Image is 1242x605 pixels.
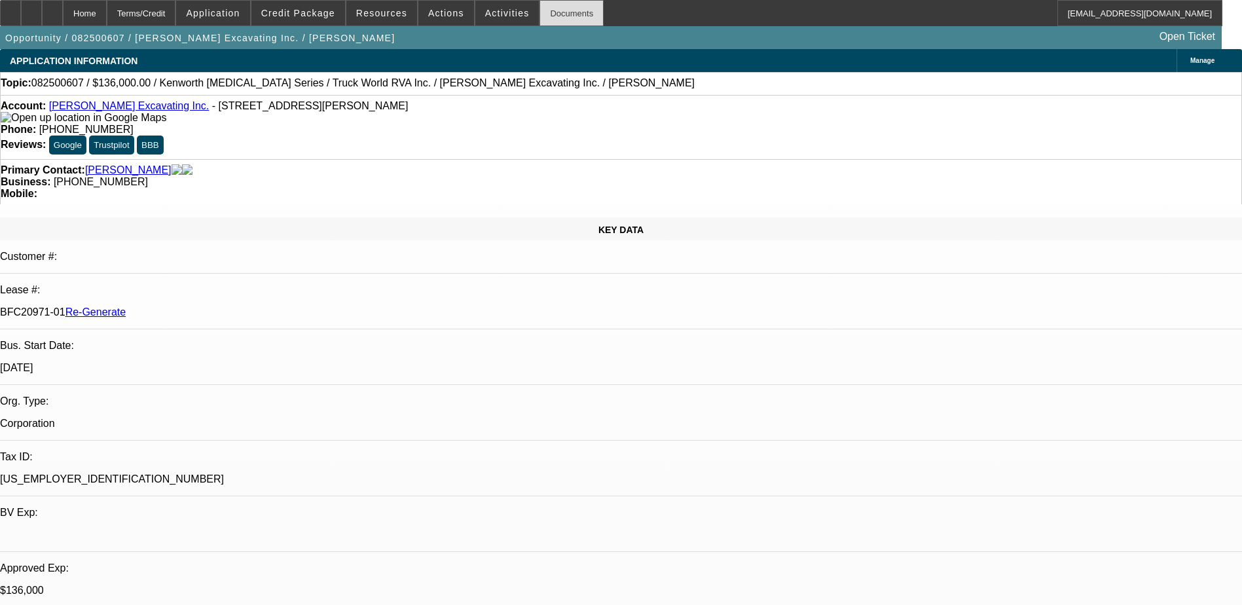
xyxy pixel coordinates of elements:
strong: Reviews: [1,139,46,150]
span: APPLICATION INFORMATION [10,56,137,66]
span: Opportunity / 082500607 / [PERSON_NAME] Excavating Inc. / [PERSON_NAME] [5,33,395,43]
button: BBB [137,136,164,155]
button: Application [176,1,249,26]
img: linkedin-icon.png [182,164,192,176]
span: KEY DATA [598,225,644,235]
img: Open up location in Google Maps [1,112,166,124]
span: 082500607 / $136,000.00 / Kenworth [MEDICAL_DATA] Series / Truck World RVA Inc. / [PERSON_NAME] E... [31,77,695,89]
a: Open Ticket [1154,26,1220,48]
span: Activities [485,8,530,18]
span: - [STREET_ADDRESS][PERSON_NAME] [212,100,409,111]
button: Actions [418,1,474,26]
span: Actions [428,8,464,18]
span: Credit Package [261,8,335,18]
a: View Google Maps [1,112,166,123]
strong: Mobile: [1,188,37,199]
a: Re-Generate [65,306,126,318]
button: Trustpilot [89,136,134,155]
span: Resources [356,8,407,18]
a: [PERSON_NAME] Excavating Inc. [49,100,210,111]
strong: Primary Contact: [1,164,85,176]
span: [PHONE_NUMBER] [39,124,134,135]
a: [PERSON_NAME] [85,164,172,176]
button: Resources [346,1,417,26]
button: Google [49,136,86,155]
span: Application [186,8,240,18]
span: Manage [1190,57,1215,64]
span: [PHONE_NUMBER] [54,176,148,187]
strong: Phone: [1,124,36,135]
strong: Topic: [1,77,31,89]
strong: Business: [1,176,50,187]
button: Activities [475,1,539,26]
button: Credit Package [251,1,345,26]
img: facebook-icon.png [172,164,182,176]
strong: Account: [1,100,46,111]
